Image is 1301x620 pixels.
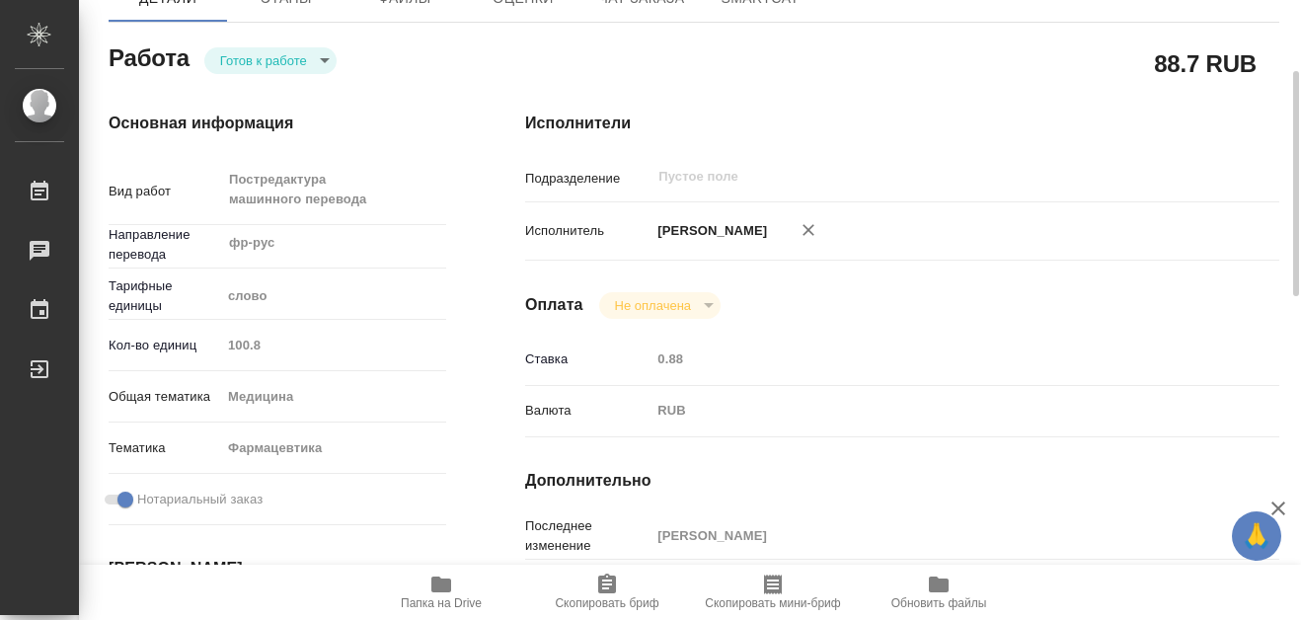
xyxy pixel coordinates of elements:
[525,349,650,369] p: Ставка
[609,297,697,314] button: Не оплачена
[599,292,721,319] div: Готов к работе
[221,279,446,313] div: слово
[525,469,1279,493] h4: Дополнительно
[109,39,190,74] h2: Работа
[1240,515,1273,557] span: 🙏
[358,565,524,620] button: Папка на Drive
[525,401,650,421] p: Валюта
[525,112,1279,135] h4: Исполнители
[109,112,446,135] h4: Основная информация
[137,490,263,509] span: Нотариальный заказ
[214,52,313,69] button: Готов к работе
[1232,511,1281,561] button: 🙏
[555,596,658,610] span: Скопировать бриф
[221,331,446,359] input: Пустое поле
[650,521,1216,550] input: Пустое поле
[525,516,650,556] p: Последнее изменение
[705,596,840,610] span: Скопировать мини-бриф
[656,165,1170,189] input: Пустое поле
[650,345,1216,373] input: Пустое поле
[787,208,830,252] button: Удалить исполнителя
[109,225,221,265] p: Направление перевода
[1154,46,1257,80] h2: 88.7 RUB
[856,565,1022,620] button: Обновить файлы
[109,276,221,316] p: Тарифные единицы
[109,438,221,458] p: Тематика
[109,182,221,201] p: Вид работ
[221,431,446,465] div: Фармацевтика
[401,596,482,610] span: Папка на Drive
[891,596,987,610] span: Обновить файлы
[524,565,690,620] button: Скопировать бриф
[690,565,856,620] button: Скопировать мини-бриф
[525,293,583,317] h4: Оплата
[109,336,221,355] p: Кол-во единиц
[525,221,650,241] p: Исполнитель
[650,394,1216,427] div: RUB
[525,169,650,189] p: Подразделение
[204,47,337,74] div: Готов к работе
[109,557,446,581] h4: [PERSON_NAME]
[109,387,221,407] p: Общая тематика
[650,221,767,241] p: [PERSON_NAME]
[221,380,446,414] div: Медицина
